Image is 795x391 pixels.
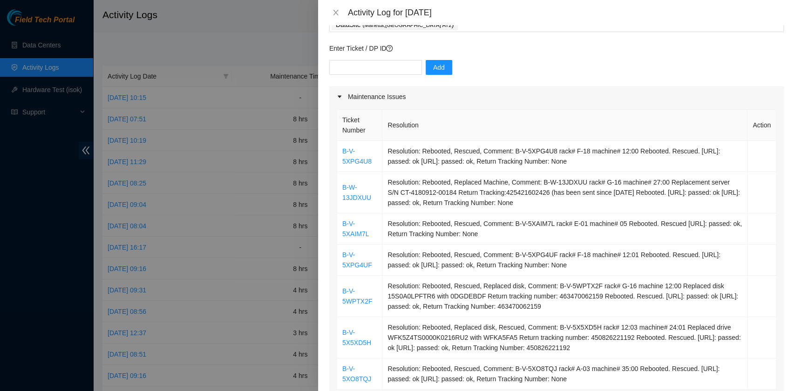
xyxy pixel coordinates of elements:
[382,276,747,317] td: Resolution: Rebooted, Rescued, Replaced disk, Comment: B-V-5WPTX2F rack# G-16 machine 12:00 Repla...
[342,329,371,346] a: B-V-5X5XD5H
[342,147,372,165] a: B-V-5XPG4U8
[382,172,747,213] td: Resolution: Rebooted, Replaced Machine, Comment: B-W-13JDXUU rack# G-16 machine# 27:00 Replacemen...
[336,20,454,30] p: DataSite )
[382,245,747,276] td: Resolution: Rebooted, Rescued, Comment: B-V-5XPG4UF rack# F-18 machine# 12:01 Rebooted. Rescued. ...
[382,317,747,358] td: Resolution: Rebooted, Replaced disk, Rescued, Comment: B-V-5X5XD5H rack# 12:03 machine# 24:01 Rep...
[342,365,371,383] a: B-V-5XO8TQJ
[342,251,372,269] a: B-V-5XPG4UF
[337,94,342,99] span: caret-right
[426,60,452,75] button: Add
[348,7,784,18] div: Activity Log for [DATE]
[382,213,747,245] td: Resolution: Rebooted, Rescued, Comment: B-V-5XAIM7L rack# E-01 machine# 05 Rebooted. Rescued [URL...
[337,110,383,141] th: Ticket Number
[747,110,776,141] th: Action
[342,184,371,201] a: B-W-13JDXUU
[332,9,340,16] span: close
[329,86,784,107] div: Maintenance Issues
[382,141,747,172] td: Resolution: Rebooted, Rescued, Comment: B-V-5XPG4U8 rack# F-18 machine# 12:00 Rebooted. Rescued. ...
[342,287,373,305] a: B-V-5WPTX2F
[329,8,342,17] button: Close
[342,220,369,238] a: B-V-5XAIM7L
[433,62,445,73] span: Add
[329,43,784,53] p: Enter Ticket / DP ID
[382,110,747,141] th: Resolution
[362,22,451,28] span: ( Marietta,[GEOGRAPHIC_DATA] AT2
[382,358,747,390] td: Resolution: Rebooted, Rescued, Comment: B-V-5XO8TQJ rack# A-03 machine# 35:00 Rebooted. Rescued. ...
[386,45,393,52] span: question-circle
